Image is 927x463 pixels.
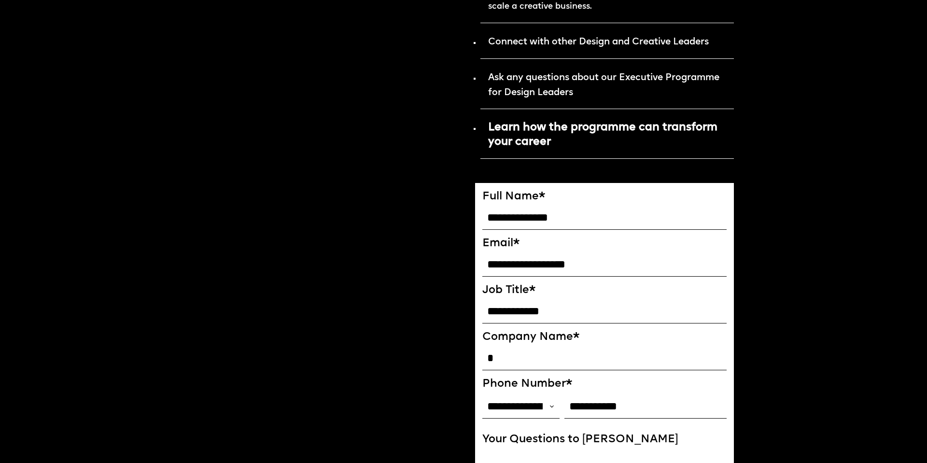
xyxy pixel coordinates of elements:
label: Email [482,237,727,251]
strong: Connect with other Design and Creative Leaders [488,38,709,47]
label: Job Title [482,284,727,297]
label: Your Questions to [PERSON_NAME] [482,433,727,447]
label: Phone Number [482,378,727,391]
label: Full Name [482,190,727,204]
strong: Ask any questions about our Executive Programme for Design Leaders [488,73,719,98]
strong: Learn how the programme can transform your career [488,122,717,148]
label: Company Name [482,331,727,344]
